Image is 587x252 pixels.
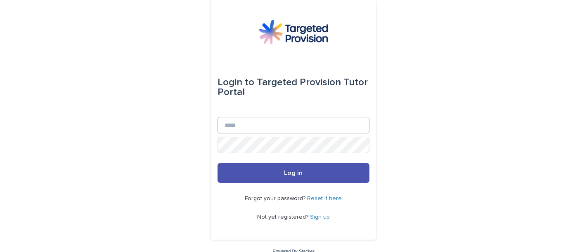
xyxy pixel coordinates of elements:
a: Sign up [310,214,330,220]
img: M5nRWzHhSzIhMunXDL62 [259,20,328,44]
a: Reset it here [308,196,342,201]
div: Targeted Provision Tutor Portal [218,71,369,104]
span: Login to [218,77,254,87]
button: Log in [218,163,369,183]
span: Forgot your password? [245,196,308,201]
span: Not yet registered? [257,214,310,220]
span: Log in [284,170,303,176]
